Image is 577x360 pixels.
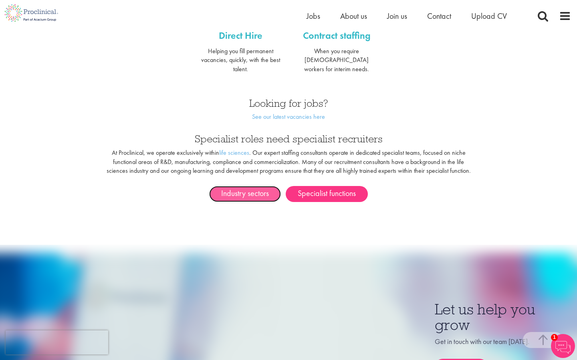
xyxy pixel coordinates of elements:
h3: Let us help you grow [435,302,571,332]
a: life sciences [219,148,249,157]
p: Helping you fill permanent vacancies, quickly, with the best talent. [198,47,282,74]
iframe: reCAPTCHA [6,330,108,354]
a: Specialist functions [286,186,368,202]
p: At Proclinical, we operate exclusively within . Our expert staffing consultants operate in dedica... [102,148,475,176]
a: Join us [387,11,407,21]
a: About us [340,11,367,21]
h3: Specialist roles need specialist recruiters [102,134,475,144]
a: Jobs [307,11,320,21]
a: Upload CV [471,11,507,21]
a: Contract staffing [295,29,379,42]
a: Contact [427,11,451,21]
a: Direct Hire [198,29,282,42]
img: Chatbot [551,334,575,358]
a: Industry sectors [209,186,281,202]
span: 1 [551,334,558,341]
p: When you require [DEMOGRAPHIC_DATA] workers for interim needs. [295,47,379,74]
a: See our latest vacancies here [252,112,325,121]
h3: Looking for jobs? [198,98,379,108]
